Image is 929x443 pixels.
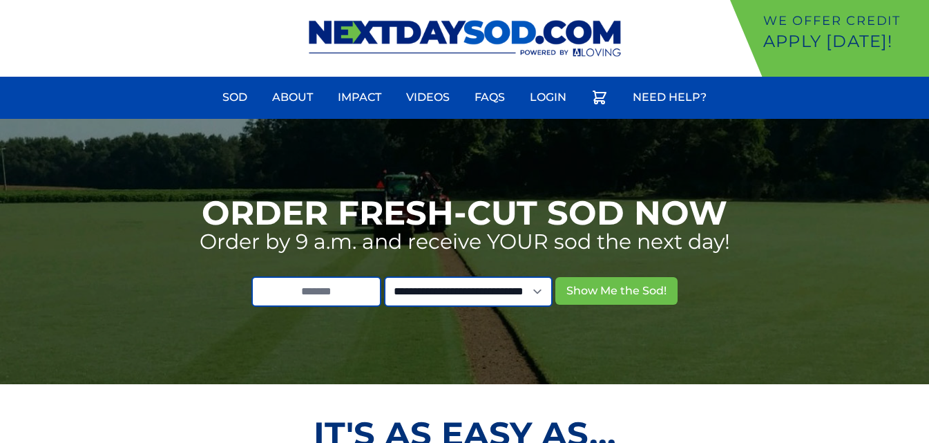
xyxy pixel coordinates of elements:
[624,81,715,114] a: Need Help?
[466,81,513,114] a: FAQs
[521,81,575,114] a: Login
[329,81,390,114] a: Impact
[555,277,678,305] button: Show Me the Sod!
[763,11,923,30] p: We offer Credit
[264,81,321,114] a: About
[763,30,923,53] p: Apply [DATE]!
[214,81,256,114] a: Sod
[200,229,730,254] p: Order by 9 a.m. and receive YOUR sod the next day!
[202,196,727,229] h1: Order Fresh-Cut Sod Now
[398,81,458,114] a: Videos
